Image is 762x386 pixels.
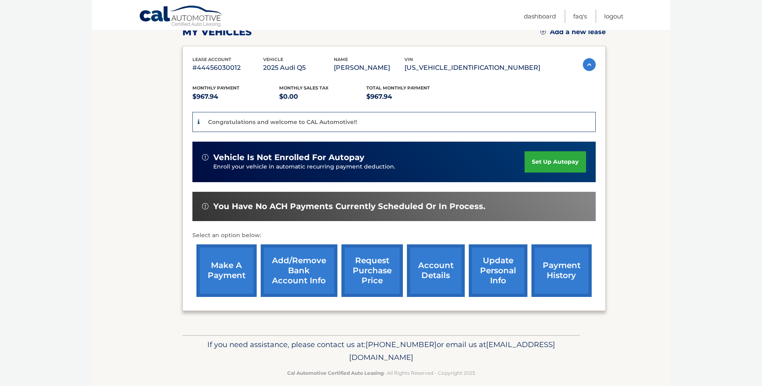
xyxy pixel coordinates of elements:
[583,58,596,71] img: accordion-active.svg
[469,244,527,297] a: update personal info
[279,91,366,102] p: $0.00
[263,62,334,73] p: 2025 Audi Q5
[334,57,348,62] span: name
[287,370,384,376] strong: Cal Automotive Certified Auto Leasing
[573,10,587,23] a: FAQ's
[213,152,364,163] span: vehicle is not enrolled for autopay
[404,62,540,73] p: [US_VEHICLE_IDENTIFICATION_NUMBER]
[531,244,592,297] a: payment history
[182,26,252,38] h2: my vehicles
[524,10,556,23] a: Dashboard
[192,231,596,240] p: Select an option below:
[192,57,231,62] span: lease account
[604,10,623,23] a: Logout
[407,244,465,297] a: account details
[202,203,208,209] img: alert-white.svg
[404,57,413,62] span: vin
[208,118,357,126] p: Congratulations and welcome to CAL Automotive!!
[540,28,606,36] a: Add a new lease
[188,369,575,377] p: - All Rights Reserved - Copyright 2025
[196,244,257,297] a: make a payment
[202,154,208,160] img: alert-white.svg
[366,340,437,349] span: [PHONE_NUMBER]
[188,338,575,364] p: If you need assistance, please contact us at: or email us at
[139,5,223,28] a: Cal Automotive
[261,244,337,297] a: Add/Remove bank account info
[213,163,525,171] p: Enroll your vehicle in automatic recurring payment deduction.
[540,29,546,35] img: add.svg
[366,91,454,102] p: $967.94
[279,85,329,91] span: Monthly sales Tax
[192,62,263,73] p: #44456030012
[192,85,239,91] span: Monthly Payment
[213,201,485,211] span: You have no ACH payments currently scheduled or in process.
[341,244,403,297] a: request purchase price
[366,85,430,91] span: Total Monthly Payment
[525,151,586,173] a: set up autopay
[263,57,283,62] span: vehicle
[334,62,404,73] p: [PERSON_NAME]
[192,91,280,102] p: $967.94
